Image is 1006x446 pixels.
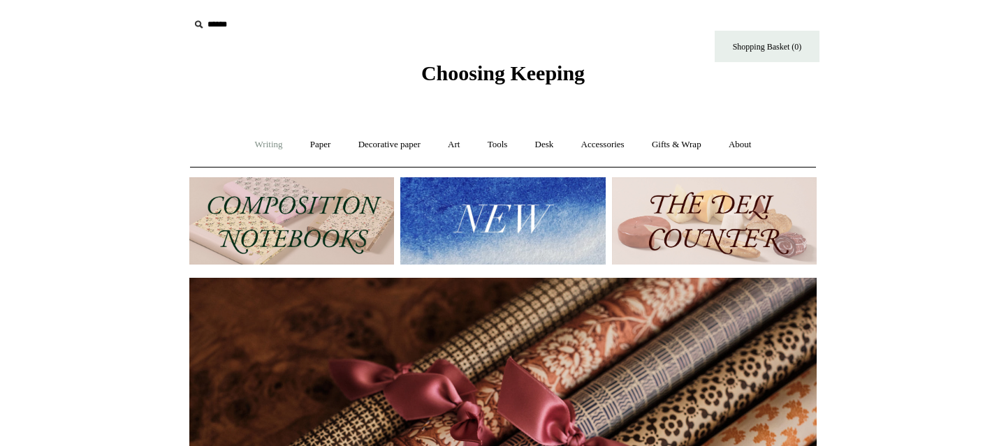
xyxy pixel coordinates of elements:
[475,126,520,163] a: Tools
[435,126,472,163] a: Art
[346,126,433,163] a: Decorative paper
[400,177,605,265] img: New.jpg__PID:f73bdf93-380a-4a35-bcfe-7823039498e1
[612,177,817,265] img: The Deli Counter
[715,31,819,62] a: Shopping Basket (0)
[298,126,344,163] a: Paper
[569,126,637,163] a: Accessories
[421,61,585,84] span: Choosing Keeping
[523,126,567,163] a: Desk
[189,177,394,265] img: 202302 Composition ledgers.jpg__PID:69722ee6-fa44-49dd-a067-31375e5d54ec
[639,126,714,163] a: Gifts & Wrap
[242,126,296,163] a: Writing
[421,73,585,82] a: Choosing Keeping
[716,126,764,163] a: About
